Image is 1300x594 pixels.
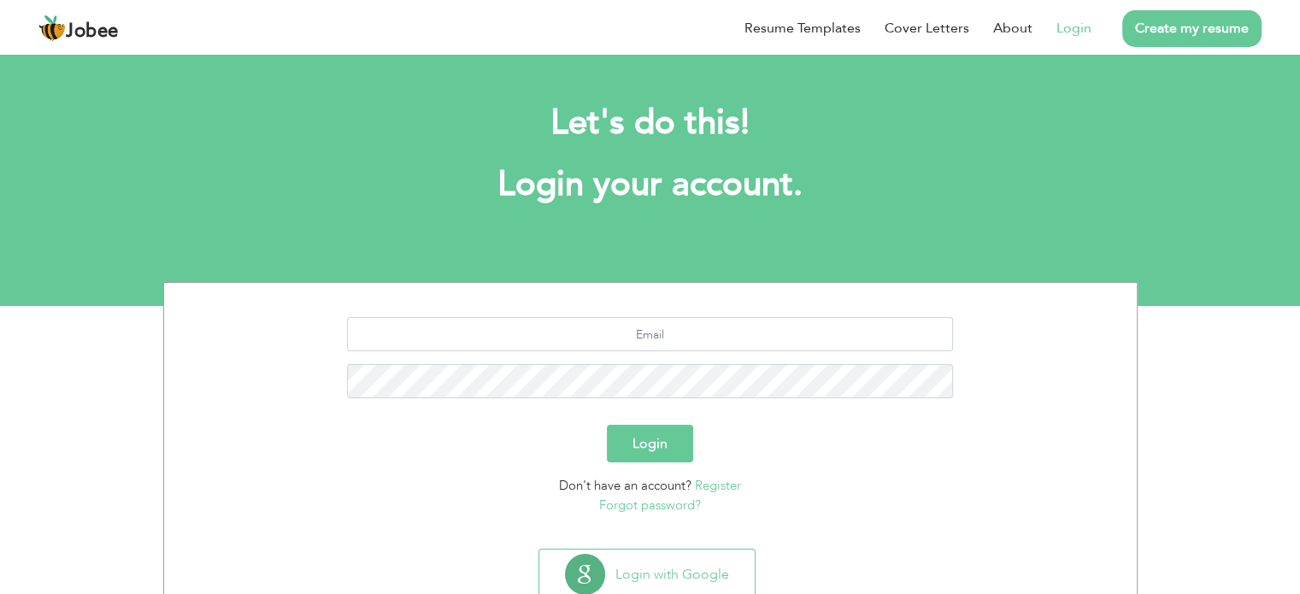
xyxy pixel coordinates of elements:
[347,317,953,351] input: Email
[66,22,119,41] span: Jobee
[607,425,693,462] button: Login
[1122,10,1262,47] a: Create my resume
[744,18,861,38] a: Resume Templates
[189,101,1112,145] h2: Let's do this!
[38,15,66,42] img: jobee.io
[993,18,1032,38] a: About
[695,477,741,494] a: Register
[885,18,969,38] a: Cover Letters
[559,477,691,494] span: Don't have an account?
[189,162,1112,207] h1: Login your account.
[599,497,701,514] a: Forgot password?
[38,15,119,42] a: Jobee
[1056,18,1091,38] a: Login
